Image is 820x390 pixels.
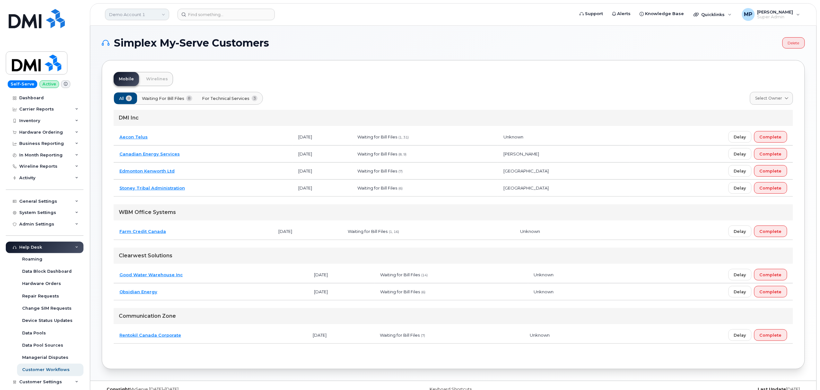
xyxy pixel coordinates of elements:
a: Edmonton Kenworth Ltd [119,168,175,173]
td: [DATE] [292,129,351,146]
a: Wirelines [141,72,173,86]
button: Complete [754,269,787,280]
span: Complete [760,168,782,174]
div: Clearwest Solutions [114,248,793,264]
span: Complete [760,134,782,140]
span: [GEOGRAPHIC_DATA] [503,185,549,191]
span: (6) [421,290,425,294]
span: Complete [760,228,782,235]
span: Waiting for Bill Files [380,289,420,294]
span: 8 [186,95,192,101]
a: Canadian Energy Services [119,151,180,156]
td: [DATE] [292,146,351,163]
span: [PERSON_NAME] [503,151,539,156]
button: Delay [728,226,752,237]
button: Complete [754,148,787,160]
button: Complete [754,182,787,194]
span: Waiting for Bill Files [357,185,397,191]
a: Mobile [114,72,139,86]
button: Delay [728,182,752,194]
button: Delay [728,269,752,280]
button: Delay [728,131,752,143]
button: Complete [754,329,787,341]
span: Waiting for Bill Files [380,332,420,338]
span: Delay [734,134,746,140]
span: Waiting for Bill Files [357,151,397,156]
span: Simplex My-Serve Customers [114,38,269,48]
span: (6) [398,186,403,191]
button: Complete [754,131,787,143]
a: Rentokil Canada Corporate [119,332,181,338]
span: Complete [760,185,782,191]
div: Communication Zone [114,308,793,324]
button: Delay [728,148,752,160]
span: 3 [252,95,258,101]
a: Stoney Tribal Administration [119,185,185,191]
span: Waiting for Bill Files [357,134,397,139]
span: Complete [760,289,782,295]
div: DMI Inc [114,110,793,126]
span: (1, 31) [398,135,409,139]
a: Farm Credit Canada [119,229,166,234]
span: (7) [421,333,425,338]
div: WBM Office Systems [114,204,793,220]
span: [GEOGRAPHIC_DATA] [503,168,549,173]
button: Complete [754,286,787,297]
a: Aecon Telus [119,134,148,139]
span: For Technical Services [202,95,250,102]
span: Complete [760,332,782,338]
span: Waiting for Bill Files [142,95,184,102]
td: [DATE] [292,180,351,197]
span: Complete [760,151,782,157]
span: Waiting for Bill Files [348,229,388,234]
span: Unknown [530,332,550,338]
button: Delay [728,165,752,177]
span: Delay [734,332,746,338]
span: Select Owner [755,95,782,101]
td: [DATE] [308,266,374,283]
span: Delay [734,228,746,235]
button: Complete [754,226,787,237]
span: Delay [734,289,746,295]
td: [DATE] [292,163,351,180]
span: (1, 16) [389,230,399,234]
span: (14) [421,273,428,277]
button: Delay [728,329,752,341]
a: Delete [782,37,805,49]
span: (8, 9) [398,152,406,156]
td: [DATE] [308,283,374,300]
a: Obsidian Energy [119,289,157,294]
td: [DATE] [273,223,342,240]
span: (7) [398,169,403,173]
span: Delay [734,185,746,191]
td: [DATE] [307,327,374,344]
button: Delay [728,286,752,297]
span: Waiting for Bill Files [380,272,420,277]
span: Delay [734,151,746,157]
span: Unknown [520,229,540,234]
span: Delay [734,272,746,278]
span: Delay [734,168,746,174]
span: Waiting for Bill Files [357,168,397,173]
button: Complete [754,165,787,177]
span: Complete [760,272,782,278]
a: Select Owner [750,92,793,105]
a: Good Water Warehouse Inc [119,272,183,277]
span: Unknown [503,134,523,139]
span: Unknown [534,272,554,277]
span: Unknown [534,289,554,294]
